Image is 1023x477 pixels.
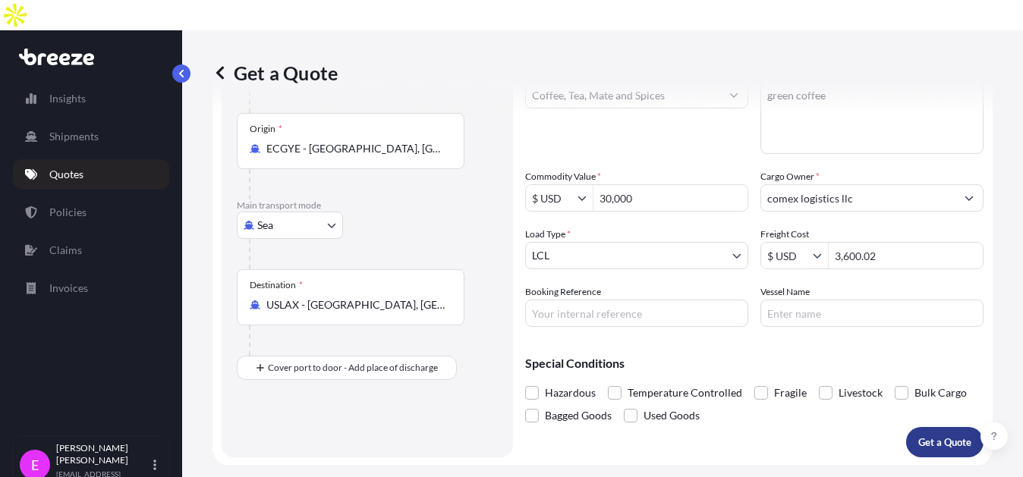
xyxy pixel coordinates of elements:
p: Policies [49,205,87,220]
span: Bagged Goods [545,404,612,427]
input: Origin [266,141,445,156]
a: Invoices [13,273,169,303]
label: Booking Reference [525,284,601,300]
p: Get a Quote [918,435,971,450]
a: Insights [13,83,169,114]
span: LCL [532,248,549,263]
input: Enter amount [829,242,983,269]
span: Hazardous [545,381,596,404]
label: Freight Cost [760,227,809,242]
label: Commodity Value [525,169,601,184]
label: Cargo Owner [760,169,820,184]
p: Special Conditions [525,357,984,369]
a: Claims [13,235,169,265]
label: Vessel Name [760,284,810,300]
input: Full name [761,184,955,212]
p: Insights [49,91,86,106]
span: Used Goods [644,404,700,427]
span: Cover port to door - Add place of discharge [268,360,438,375]
p: Main transport mode [237,199,498,212]
span: Temperature Controlled [628,381,742,404]
input: Destination [266,297,445,312]
input: Enter name [760,300,984,327]
input: Your internal reference [525,300,748,327]
button: Get a Quote [906,427,984,457]
span: Bulk Cargo [914,381,967,404]
a: Policies [13,197,169,228]
a: Quotes [13,159,169,190]
div: Origin [250,123,282,135]
span: Sea [257,218,273,233]
input: Commodity Value [526,184,578,212]
p: Get a Quote [212,61,338,85]
p: Invoices [49,281,88,296]
button: Cover port to door - Add place of discharge [237,356,457,380]
button: Show suggestions [955,184,983,212]
button: LCL [525,242,748,269]
span: Fragile [774,381,807,404]
input: Type amount [593,184,748,212]
input: Freight Cost [761,242,813,269]
span: Load Type [525,227,571,242]
div: Destination [250,279,303,291]
p: Quotes [49,167,83,182]
span: Livestock [839,381,883,404]
a: Shipments [13,121,169,152]
p: Claims [49,243,82,258]
p: [PERSON_NAME] [PERSON_NAME] [56,442,150,466]
button: Show suggestions [578,190,593,206]
p: Shipments [49,129,99,144]
button: Show suggestions [813,248,828,263]
button: Select transport [237,212,343,239]
span: E [31,457,39,472]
